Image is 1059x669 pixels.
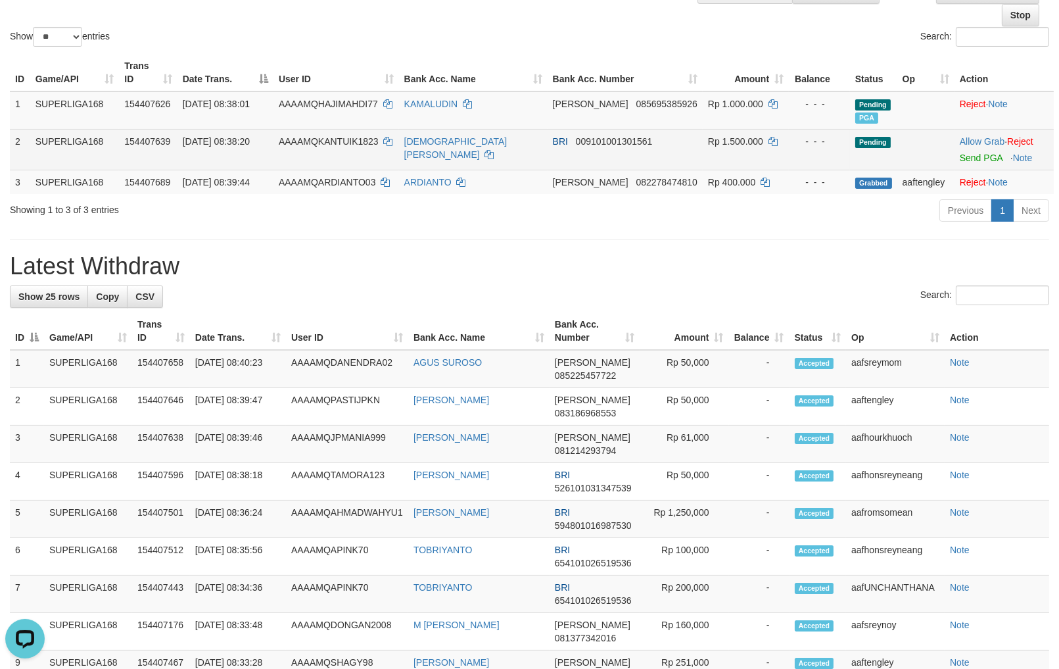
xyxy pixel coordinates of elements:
th: Amount: activate to sort column ascending [640,312,729,350]
span: Accepted [795,358,834,369]
td: 6 [10,538,44,576]
td: aafUNCHANTHANA [846,576,945,613]
td: - [729,463,789,501]
div: - - - [794,135,845,148]
a: Note [950,545,970,555]
a: [PERSON_NAME] [413,470,489,480]
td: Rp 160,000 [640,613,729,651]
select: Showentries [33,27,82,47]
a: Copy [87,285,128,308]
span: · [960,136,1007,147]
label: Search: [920,27,1049,47]
a: [PERSON_NAME] [413,432,489,443]
span: Copy 083186968553 to clipboard [555,408,616,418]
span: Copy 526101031347539 to clipboard [555,483,632,493]
span: [PERSON_NAME] [553,177,628,187]
td: 2 [10,388,44,426]
td: SUPERLIGA168 [44,388,132,426]
span: Copy 009101001301561 to clipboard [576,136,653,147]
span: [PERSON_NAME] [555,395,630,405]
th: Bank Acc. Name: activate to sort column ascending [399,54,548,91]
div: - - - [794,176,845,189]
th: Status [850,54,897,91]
td: 2 [10,129,30,170]
span: Accepted [795,508,834,519]
span: [PERSON_NAME] [555,432,630,443]
td: Rp 100,000 [640,538,729,576]
td: 154407512 [132,538,190,576]
th: Game/API: activate to sort column ascending [30,54,120,91]
div: Showing 1 to 3 of 3 entries [10,198,431,216]
a: Note [988,177,1008,187]
span: BRI [553,136,568,147]
td: SUPERLIGA168 [44,350,132,388]
a: Note [950,470,970,480]
a: Show 25 rows [10,285,88,308]
td: AAAAMQPASTIJPKN [286,388,408,426]
td: Rp 1,250,000 [640,501,729,538]
a: CSV [127,285,163,308]
td: AAAAMQDANENDRA02 [286,350,408,388]
th: ID [10,54,30,91]
span: [PERSON_NAME] [555,657,630,668]
th: Trans ID: activate to sort column ascending [132,312,190,350]
td: 154407646 [132,388,190,426]
span: Pending [855,137,891,148]
td: 8 [10,613,44,651]
a: [PERSON_NAME] [413,657,489,668]
td: AAAAMQAHMADWAHYU1 [286,501,408,538]
span: [PERSON_NAME] [555,620,630,630]
td: - [729,538,789,576]
span: Copy 654101026519536 to clipboard [555,595,632,606]
td: SUPERLIGA168 [30,170,120,194]
td: AAAAMQDONGAN2008 [286,613,408,651]
td: - [729,613,789,651]
td: AAAAMQAPINK70 [286,576,408,613]
span: BRI [555,582,570,593]
a: TOBRIYANTO [413,582,472,593]
td: 154407658 [132,350,190,388]
a: ARDIANTO [404,177,452,187]
label: Show entries [10,27,110,47]
a: [DEMOGRAPHIC_DATA][PERSON_NAME] [404,136,507,160]
th: User ID: activate to sort column ascending [273,54,399,91]
td: - [729,388,789,426]
th: Date Trans.: activate to sort column ascending [190,312,286,350]
th: Balance: activate to sort column ascending [729,312,789,350]
td: AAAAMQJPMANIA999 [286,426,408,463]
span: [PERSON_NAME] [553,99,628,109]
a: Reject [960,99,986,109]
td: aafhonsreyneang [846,538,945,576]
span: Accepted [795,620,834,632]
td: 154407501 [132,501,190,538]
a: [PERSON_NAME] [413,507,489,518]
span: Grabbed [855,178,892,189]
a: Note [950,395,970,405]
td: [DATE] 08:36:24 [190,501,286,538]
a: Note [950,657,970,668]
td: 1 [10,91,30,130]
td: SUPERLIGA168 [44,576,132,613]
span: [DATE] 08:38:20 [183,136,250,147]
span: Show 25 rows [18,291,80,302]
td: aafhonsreyneang [846,463,945,501]
a: Note [950,620,970,630]
span: [DATE] 08:39:44 [183,177,250,187]
span: Rp 1.000.000 [708,99,763,109]
td: aafsreymom [846,350,945,388]
td: aafhourkhuoch [846,426,945,463]
span: 154407689 [124,177,170,187]
a: Note [950,507,970,518]
a: Next [1013,199,1049,222]
span: CSV [135,291,154,302]
span: AAAAMQKANTUIK1823 [279,136,379,147]
th: Status: activate to sort column ascending [789,312,847,350]
td: · [954,91,1054,130]
div: - - - [794,97,845,111]
td: Rp 200,000 [640,576,729,613]
td: [DATE] 08:35:56 [190,538,286,576]
a: Note [950,432,970,443]
th: Bank Acc. Number: activate to sort column ascending [550,312,640,350]
span: Marked by aafheankoy [855,112,878,124]
span: Accepted [795,583,834,594]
